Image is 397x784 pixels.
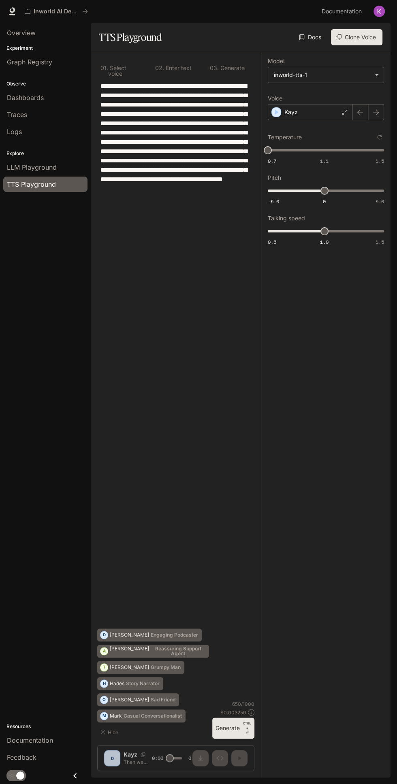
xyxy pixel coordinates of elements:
[268,198,279,205] span: -5.0
[268,134,302,140] p: Temperature
[100,677,108,690] div: H
[110,633,149,637] p: [PERSON_NAME]
[376,239,384,245] span: 1.5
[376,198,384,205] span: 5.0
[151,633,198,637] p: Engaging Podcaster
[268,58,284,64] p: Model
[151,646,205,656] p: Reassuring Support Agent
[268,215,305,221] p: Talking speed
[124,714,182,718] p: Casual Conversationalist
[320,239,329,245] span: 1.0
[151,665,181,670] p: Grumpy Man
[100,65,108,77] p: 0 1 .
[110,646,149,651] p: [PERSON_NAME]
[21,3,92,19] button: All workspaces
[100,693,108,706] div: O
[100,661,108,674] div: T
[331,29,382,45] button: Clone Voice
[220,709,246,716] p: $ 0.003250
[284,108,298,116] p: Kayz
[110,697,149,702] p: [PERSON_NAME]
[268,96,282,101] p: Voice
[376,158,384,164] span: 1.5
[323,198,326,205] span: 0
[97,726,123,739] button: Hide
[110,681,124,686] p: Hades
[268,67,384,83] div: inworld-tts-1
[375,133,384,142] button: Reset to default
[243,721,251,735] p: ⏎
[274,71,371,79] div: inworld-tts-1
[108,65,142,77] p: Select voice
[218,65,244,71] p: Generate
[268,158,276,164] span: 0.7
[100,628,108,641] div: D
[151,697,175,702] p: Sad Friend
[212,718,254,739] button: GenerateCTRL +⏎
[97,628,202,641] button: D[PERSON_NAME]Engaging Podcaster
[322,6,362,17] span: Documentation
[100,709,108,722] div: M
[243,721,251,731] p: CTRL +
[100,645,108,658] div: A
[97,709,186,722] button: MMarkCasual Conversationalist
[297,29,324,45] a: Docs
[268,175,281,181] p: Pitch
[268,239,276,245] span: 0.5
[155,65,164,71] p: 0 2 .
[99,29,162,45] h1: TTS Playground
[97,693,179,706] button: O[PERSON_NAME]Sad Friend
[209,65,218,71] p: 0 3 .
[374,6,385,17] img: User avatar
[97,677,163,690] button: HHadesStory Narrator
[320,158,329,164] span: 1.1
[110,714,122,718] p: Mark
[34,8,79,15] p: Inworld AI Demos
[126,681,160,686] p: Story Narrator
[110,665,149,670] p: [PERSON_NAME]
[318,3,368,19] a: Documentation
[97,661,184,674] button: T[PERSON_NAME]Grumpy Man
[164,65,192,71] p: Enter text
[97,645,209,658] button: A[PERSON_NAME]Reassuring Support Agent
[371,3,387,19] button: User avatar
[232,701,254,707] p: 650 / 1000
